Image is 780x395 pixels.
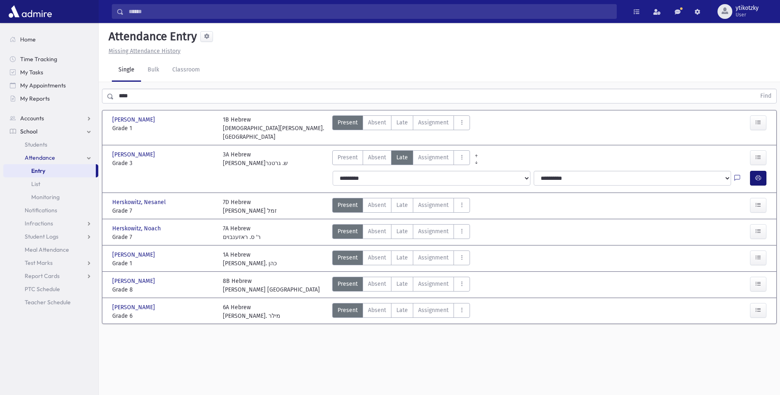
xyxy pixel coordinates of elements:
div: 8B Hebrew [PERSON_NAME] [GEOGRAPHIC_DATA] [223,277,320,294]
span: ytikotzky [736,5,759,11]
span: Present [338,306,358,315]
a: Teacher Schedule [3,296,98,309]
a: Missing Attendance History [105,48,181,55]
a: Infractions [3,217,98,230]
span: Assignment [418,153,449,162]
span: Grade 7 [112,207,215,215]
span: Late [396,153,408,162]
span: Meal Attendance [25,246,69,253]
span: Entry [31,167,45,175]
div: 1A Hebrew [PERSON_NAME]. כהן [223,250,277,268]
span: My Reports [20,95,50,102]
a: Notifications [3,204,98,217]
a: List [3,177,98,191]
div: AttTypes [332,115,470,141]
span: List [31,180,40,188]
span: Absent [368,280,386,288]
span: PTC Schedule [25,285,60,293]
div: AttTypes [332,224,470,241]
span: Teacher Schedule [25,299,71,306]
div: AttTypes [332,250,470,268]
input: Search [124,4,616,19]
span: My Appointments [20,82,66,89]
span: Accounts [20,115,44,122]
span: Student Logs [25,233,58,240]
span: Assignment [418,201,449,209]
span: Grade 1 [112,259,215,268]
span: Absent [368,118,386,127]
a: Test Marks [3,256,98,269]
span: Late [396,306,408,315]
a: Time Tracking [3,53,98,66]
span: Grade 8 [112,285,215,294]
span: School [20,128,37,135]
a: Accounts [3,112,98,125]
div: AttTypes [332,198,470,215]
span: Notifications [25,207,57,214]
span: [PERSON_NAME] [112,115,157,124]
span: [PERSON_NAME] [112,277,157,285]
span: Absent [368,201,386,209]
span: Late [396,227,408,236]
div: 3A Hebrew [PERSON_NAME]ש. גרטנר [223,150,288,168]
span: Absent [368,153,386,162]
button: Find [755,89,776,103]
span: Attendance [25,154,55,161]
span: Present [338,253,358,262]
a: Entry [3,164,96,177]
div: 7D Hebrew [PERSON_NAME] זמל [223,198,277,215]
span: Students [25,141,47,148]
span: [PERSON_NAME] [112,303,157,312]
span: Absent [368,253,386,262]
span: Present [338,227,358,236]
div: 7A Hebrew ר' ס. ראזענבוים [223,224,261,241]
span: Absent [368,306,386,315]
span: Assignment [418,253,449,262]
span: Present [338,118,358,127]
span: [PERSON_NAME] [112,150,157,159]
a: School [3,125,98,138]
span: Assignment [418,306,449,315]
div: AttTypes [332,303,470,320]
span: Assignment [418,118,449,127]
span: Late [396,280,408,288]
span: Infractions [25,220,53,227]
span: Present [338,280,358,288]
a: PTC Schedule [3,282,98,296]
a: Meal Attendance [3,243,98,256]
a: Classroom [166,59,206,82]
span: Grade 3 [112,159,215,168]
span: Herskowitz, Nesanel [112,198,167,207]
a: Report Cards [3,269,98,282]
a: Attendance [3,151,98,164]
span: Absent [368,227,386,236]
a: Monitoring [3,191,98,204]
span: Present [338,201,358,209]
a: Single [112,59,141,82]
img: AdmirePro [7,3,54,20]
span: Assignment [418,280,449,288]
h5: Attendance Entry [105,30,197,44]
span: Late [396,118,408,127]
div: AttTypes [332,150,470,168]
span: User [736,11,759,18]
span: Grade 6 [112,312,215,320]
span: Time Tracking [20,55,57,63]
a: My Tasks [3,66,98,79]
a: Bulk [141,59,166,82]
span: Grade 7 [112,233,215,241]
div: 1B Hebrew [DEMOGRAPHIC_DATA][PERSON_NAME]. [GEOGRAPHIC_DATA] [223,115,325,141]
span: Grade 1 [112,124,215,133]
div: AttTypes [332,277,470,294]
a: Home [3,33,98,46]
a: My Reports [3,92,98,105]
span: Monitoring [31,193,60,201]
span: Herskowitz, Noach [112,224,162,233]
span: Late [396,201,408,209]
span: Assignment [418,227,449,236]
u: Missing Attendance History [109,48,181,55]
a: Students [3,138,98,151]
span: Home [20,36,36,43]
span: Present [338,153,358,162]
div: 6A Hebrew [PERSON_NAME]. מילר [223,303,280,320]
